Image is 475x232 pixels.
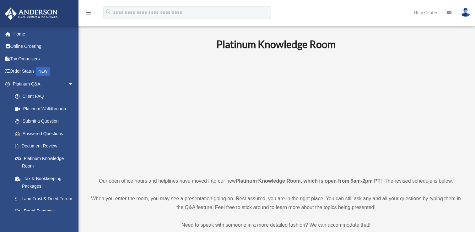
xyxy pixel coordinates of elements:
i: search [105,8,112,15]
a: Answered Questions [9,127,83,140]
p: Our open office hours and helplines have moved into our new ! The revised schedule is below. [89,177,462,185]
strong: Platinum Knowledge Room, which is open from 9am-2pm PT [236,178,381,184]
a: Portal Feedback [9,205,83,218]
a: Submit a Question [9,115,83,128]
span: arrow_drop_down [67,78,80,91]
img: Anderson Advisors Platinum Portal [3,8,60,20]
a: Order StatusNEW [4,65,83,78]
a: Platinum Knowledge Room [9,152,80,172]
a: Online Ordering [4,40,83,53]
p: Need to speak with someone in a more detailed fashion? We can accommodate that! [89,221,462,229]
iframe: 231110_Toby_KnowledgeRoom [182,59,370,165]
div: NEW [36,67,50,76]
a: Platinum Q&Aarrow_drop_down [4,78,83,90]
b: Platinum Knowledge Room [216,38,336,50]
i: menu [85,9,92,16]
a: Platinum Walkthrough [9,102,83,115]
p: When you enter the room, you may see a presentation going on. Rest assured, you are in the right ... [89,194,462,212]
img: User Pic [461,8,470,17]
a: Tax & Bookkeeping Packages [9,172,83,192]
a: Tax Organizers [4,52,83,65]
a: Land Trust & Deed Forum [9,192,83,205]
a: Client FAQ [9,90,83,103]
a: Document Review [9,140,83,152]
a: Home [4,28,83,40]
a: menu [85,11,92,16]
